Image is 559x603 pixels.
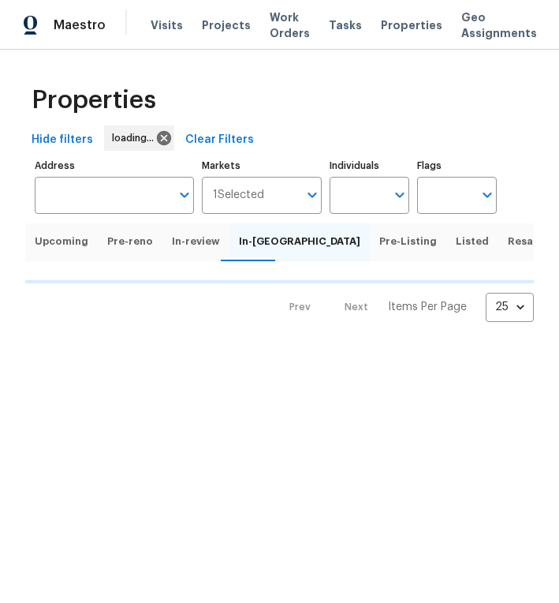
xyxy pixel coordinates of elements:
span: Geo Assignments [461,9,537,41]
span: Projects [202,17,251,33]
label: Individuals [330,161,409,170]
span: 1 Selected [213,189,264,202]
span: Listed [456,233,489,250]
span: loading... [112,130,160,146]
span: In-[GEOGRAPHIC_DATA] [239,233,360,250]
span: Hide filters [32,130,93,150]
div: loading... [104,125,174,151]
span: Pre-Listing [379,233,437,250]
span: Visits [151,17,183,33]
button: Open [389,184,411,206]
span: Resale [508,233,542,250]
label: Markets [202,161,322,170]
span: Properties [381,17,442,33]
button: Open [476,184,498,206]
button: Clear Filters [179,125,260,155]
p: Items Per Page [388,299,467,315]
span: Upcoming [35,233,88,250]
button: Hide filters [25,125,99,155]
label: Address [35,161,194,170]
nav: Pagination Navigation [274,293,534,322]
span: Clear Filters [185,130,254,150]
span: Tasks [329,20,362,31]
button: Open [173,184,196,206]
span: Maestro [54,17,106,33]
button: Open [301,184,323,206]
span: Pre-reno [107,233,153,250]
span: Properties [32,92,156,108]
span: In-review [172,233,220,250]
span: Work Orders [270,9,310,41]
label: Flags [417,161,497,170]
div: 25 [486,287,534,328]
